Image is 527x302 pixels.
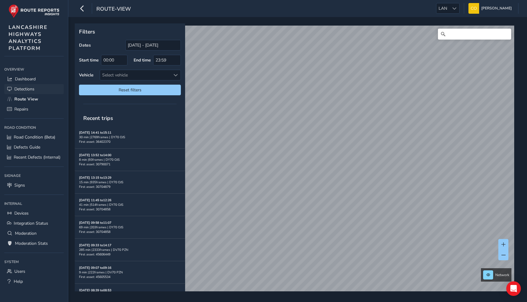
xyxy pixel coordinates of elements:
span: Road Condition (Beta) [14,134,55,140]
span: LANCASHIRE HIGHWAYS ANALYTICS PLATFORM [9,24,48,52]
a: Route View [4,94,64,104]
button: Reset filters [79,85,181,95]
div: Open Intercom Messenger [506,281,521,296]
strong: [DATE] 13:15 to 13:29 [79,175,111,180]
a: Repairs [4,104,64,114]
img: rr logo [9,4,59,18]
span: [PERSON_NAME] [481,3,512,14]
div: System [4,257,64,266]
button: [PERSON_NAME] [468,3,514,14]
span: Help [14,279,23,284]
span: First asset: 30790071 [79,162,110,167]
a: Defects Guide [4,142,64,152]
div: Road Condition [4,123,64,132]
div: 69 min | 203 frames | DY70 OJS [79,225,181,230]
span: Moderation [15,230,37,236]
strong: [DATE] 11:45 to 12:26 [79,198,111,202]
strong: [DATE] 13:52 to 14:00 [79,153,111,157]
a: Users [4,266,64,276]
a: Integration Status [4,218,64,228]
span: Recent Defects (Internal) [14,154,60,160]
div: 8 min | 93 frames | DY70 OJS [79,157,181,162]
span: LAN [436,3,449,13]
span: Devices [14,210,29,216]
strong: [DATE] 08:39 to 08:53 [79,288,111,293]
img: diamond-layout [468,3,479,14]
span: Route View [14,96,38,102]
span: First asset: 36402370 [79,139,110,144]
label: Start time [79,57,99,63]
a: Road Condition (Beta) [4,132,64,142]
span: Defects Guide [14,144,40,150]
a: Dashboard [4,74,64,84]
span: Repairs [14,106,28,112]
label: Dates [79,42,91,48]
label: End time [134,57,151,63]
div: 15 min | 935 frames | DY70 OJS [79,180,181,184]
a: Moderation Stats [4,238,64,248]
strong: [DATE] 09:33 to 14:17 [79,243,111,248]
span: Users [14,269,25,274]
strong: [DATE] 09:07 to 09:16 [79,265,111,270]
strong: [DATE] 09:58 to 11:07 [79,220,111,225]
span: Detections [14,86,34,92]
span: Network [495,272,509,277]
strong: [DATE] 14:41 to 15:11 [79,130,111,135]
input: Search [438,29,511,40]
a: Moderation [4,228,64,238]
span: First asset: 30704879 [79,184,110,189]
span: First asset: 30704858 [79,207,110,212]
div: Internal [4,199,64,208]
span: Dashboard [15,76,36,82]
div: 285 min | 2333 frames | DV70 PZN [79,248,181,252]
div: Select vehicle [100,70,170,80]
div: Overview [4,65,64,74]
span: First asset: 45605534 [79,275,110,279]
div: 30 min | 2769 frames | DY70 OJS [79,135,181,139]
label: Vehicle [79,72,94,78]
span: Signs [14,182,25,188]
a: Help [4,276,64,286]
span: First asset: 30704858 [79,230,110,234]
canvas: Map [77,26,514,298]
span: First asset: 45606449 [79,252,110,257]
span: route-view [96,5,131,14]
div: 9 min | 222 frames | DV70 PZN [79,270,181,275]
a: Signs [4,180,64,190]
div: 41 min | 514 frames | DY70 OJS [79,202,181,207]
span: Moderation Stats [15,241,48,246]
a: Devices [4,208,64,218]
div: Signage [4,171,64,180]
p: Filters [79,28,181,36]
span: Reset filters [84,87,176,93]
span: Recent trips [79,110,117,126]
span: Integration Status [14,220,48,226]
a: Recent Defects (Internal) [4,152,64,162]
a: Detections [4,84,64,94]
